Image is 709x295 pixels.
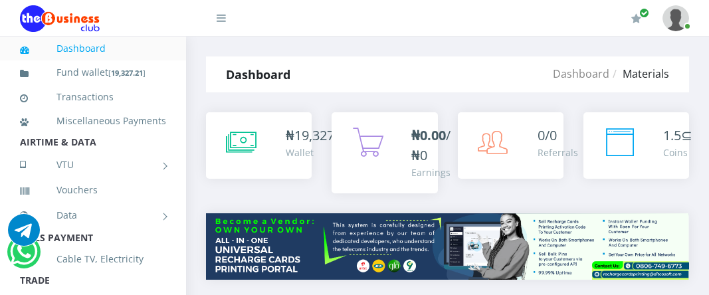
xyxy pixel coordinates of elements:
[411,126,451,164] span: /₦0
[108,68,146,78] small: [ ]
[663,126,692,146] div: ⊆
[8,224,40,246] a: Chat for support
[20,244,166,274] a: Cable TV, Electricity
[206,112,312,179] a: ₦19,327 Wallet
[538,126,557,144] span: 0/0
[553,66,609,81] a: Dashboard
[663,126,681,144] span: 1.5
[631,13,641,24] i: Renew/Upgrade Subscription
[20,33,166,64] a: Dashboard
[639,8,649,18] span: Renew/Upgrade Subscription
[20,199,166,232] a: Data
[538,146,578,159] div: Referrals
[332,112,437,193] a: ₦0.00/₦0 Earnings
[111,68,143,78] b: 19,327.21
[20,82,166,112] a: Transactions
[206,213,689,280] img: multitenant_rcp.png
[663,146,692,159] div: Coins
[226,66,290,82] strong: Dashboard
[20,106,166,136] a: Miscellaneous Payments
[20,5,100,32] img: Logo
[458,112,563,179] a: 0/0 Referrals
[10,246,37,268] a: Chat for support
[294,126,334,144] span: 19,327
[411,165,451,179] div: Earnings
[662,5,689,31] img: User
[286,146,334,159] div: Wallet
[20,175,166,205] a: Vouchers
[20,148,166,181] a: VTU
[20,57,166,88] a: Fund wallet[19,327.21]
[609,66,669,82] li: Materials
[286,126,334,146] div: ₦
[411,126,446,144] b: ₦0.00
